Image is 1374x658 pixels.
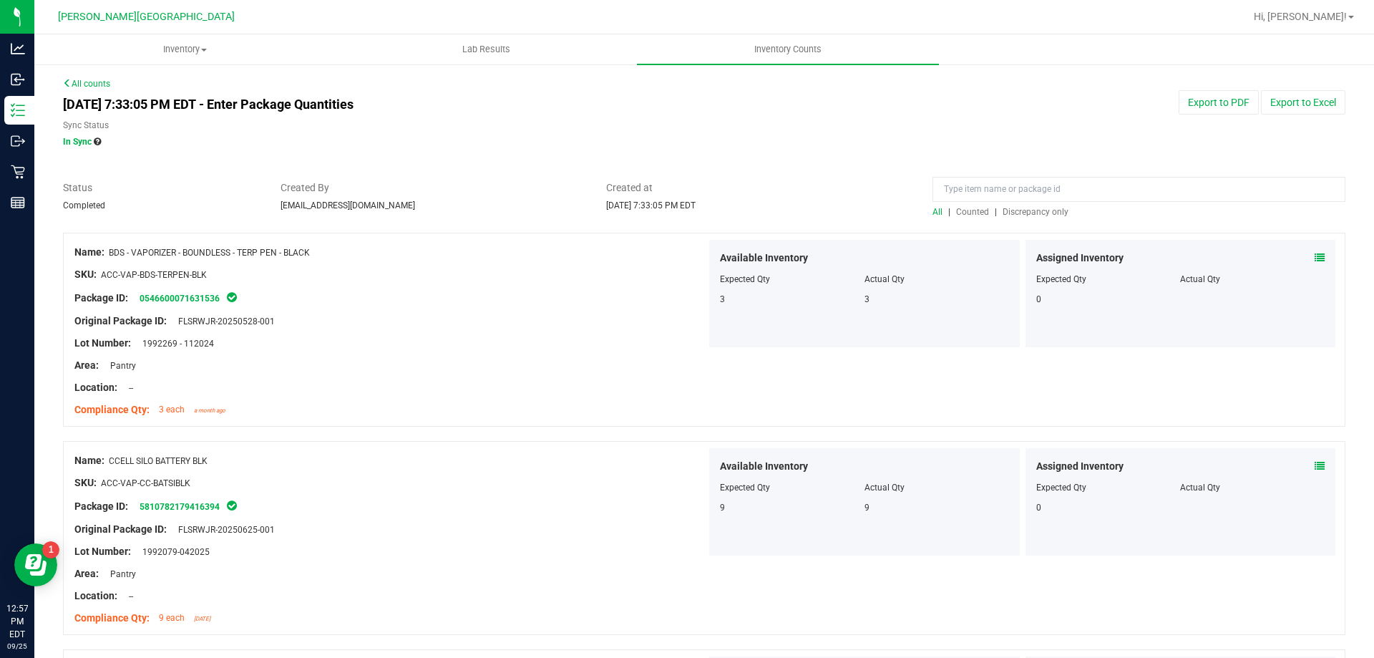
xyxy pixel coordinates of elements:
button: Export to Excel [1261,90,1345,115]
span: Lot Number: [74,546,131,557]
iframe: Resource center unread badge [42,541,59,558]
a: Inventory [34,34,336,64]
div: 0 [1036,501,1181,514]
span: Hi, [PERSON_NAME]! [1254,11,1347,22]
span: SKU: [74,268,97,280]
span: CCELL SILO BATTERY BLK [109,456,208,466]
a: Discrepancy only [999,207,1068,217]
span: Status [63,180,259,195]
span: Package ID: [74,500,128,512]
span: Compliance Qty: [74,612,150,624]
span: FLSRWJR-20250528-001 [171,316,275,326]
span: Actual Qty [864,274,905,284]
inline-svg: Inbound [11,72,25,87]
input: Type item name or package id [932,177,1345,202]
span: Available Inventory [720,251,808,266]
p: 12:57 PM EDT [6,602,28,641]
a: Counted [952,207,995,217]
div: Expected Qty [1036,481,1181,494]
span: Expected Qty [720,274,770,284]
span: Lot Number: [74,337,131,349]
span: -- [122,383,133,393]
div: 0 [1036,293,1181,306]
span: BDS - VAPORIZER - BOUNDLESS - TERP PEN - BLACK [109,248,310,258]
span: 3 [720,294,725,304]
div: Actual Qty [1180,481,1325,494]
span: SKU: [74,477,97,488]
label: Sync Status [63,119,109,132]
h4: [DATE] 7:33:05 PM EDT - Enter Package Quantities [63,97,802,112]
span: 3 [864,294,869,304]
span: [PERSON_NAME][GEOGRAPHIC_DATA] [58,11,235,23]
span: Completed [63,200,105,211]
span: All [932,207,942,217]
span: ACC-VAP-CC-BATSIBLK [101,478,190,488]
inline-svg: Inventory [11,103,25,117]
inline-svg: Retail [11,165,25,179]
span: 3 each [159,405,185,415]
a: Inventory Counts [637,34,938,64]
iframe: Resource center [14,543,57,586]
span: [DATE] 7:33:05 PM EDT [606,200,696,211]
inline-svg: Reports [11,195,25,210]
span: Name: [74,455,104,466]
span: Name: [74,246,104,258]
span: Pantry [103,569,136,579]
span: Inventory [35,43,335,56]
span: Counted [956,207,989,217]
span: 9 each [159,613,185,623]
span: Created at [606,180,911,195]
a: 5810782179416394 [140,502,220,512]
inline-svg: Outbound [11,134,25,148]
span: Package ID: [74,292,128,304]
span: 9 [720,503,725,513]
span: Expected Qty [720,483,770,493]
inline-svg: Analytics [11,42,25,56]
span: [DATE] [194,616,210,622]
span: Created By [281,180,585,195]
span: Lab Results [443,43,530,56]
a: All counts [63,79,110,89]
button: Export to PDF [1179,90,1259,115]
span: Location: [74,590,117,601]
span: Location: [74,382,117,393]
a: Lab Results [336,34,637,64]
span: FLSRWJR-20250625-001 [171,525,275,535]
span: Original Package ID: [74,523,167,535]
span: Original Package ID: [74,315,167,326]
span: -- [122,591,133,601]
span: ACC-VAP-BDS-TERPEN-BLK [101,270,207,280]
span: Discrepancy only [1003,207,1068,217]
span: Inventory Counts [735,43,841,56]
span: 1992079-042025 [135,547,210,557]
a: 0546600071631536 [140,294,220,304]
a: All [932,207,948,217]
p: 09/25 [6,641,28,652]
div: Actual Qty [1180,273,1325,286]
span: In Sync [225,498,238,513]
span: | [948,207,950,217]
span: Area: [74,568,99,579]
span: In Sync [63,137,92,147]
span: a month ago [194,407,225,414]
div: Expected Qty [1036,273,1181,286]
span: 9 [864,503,869,513]
span: 1992269 - 112024 [135,339,214,349]
span: Assigned Inventory [1036,459,1124,474]
span: Actual Qty [864,483,905,493]
span: [EMAIL_ADDRESS][DOMAIN_NAME] [281,200,415,211]
span: Pantry [103,361,136,371]
span: Compliance Qty: [74,404,150,415]
span: In Sync [225,290,238,304]
span: | [995,207,997,217]
span: Area: [74,359,99,371]
span: Assigned Inventory [1036,251,1124,266]
span: Available Inventory [720,459,808,474]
